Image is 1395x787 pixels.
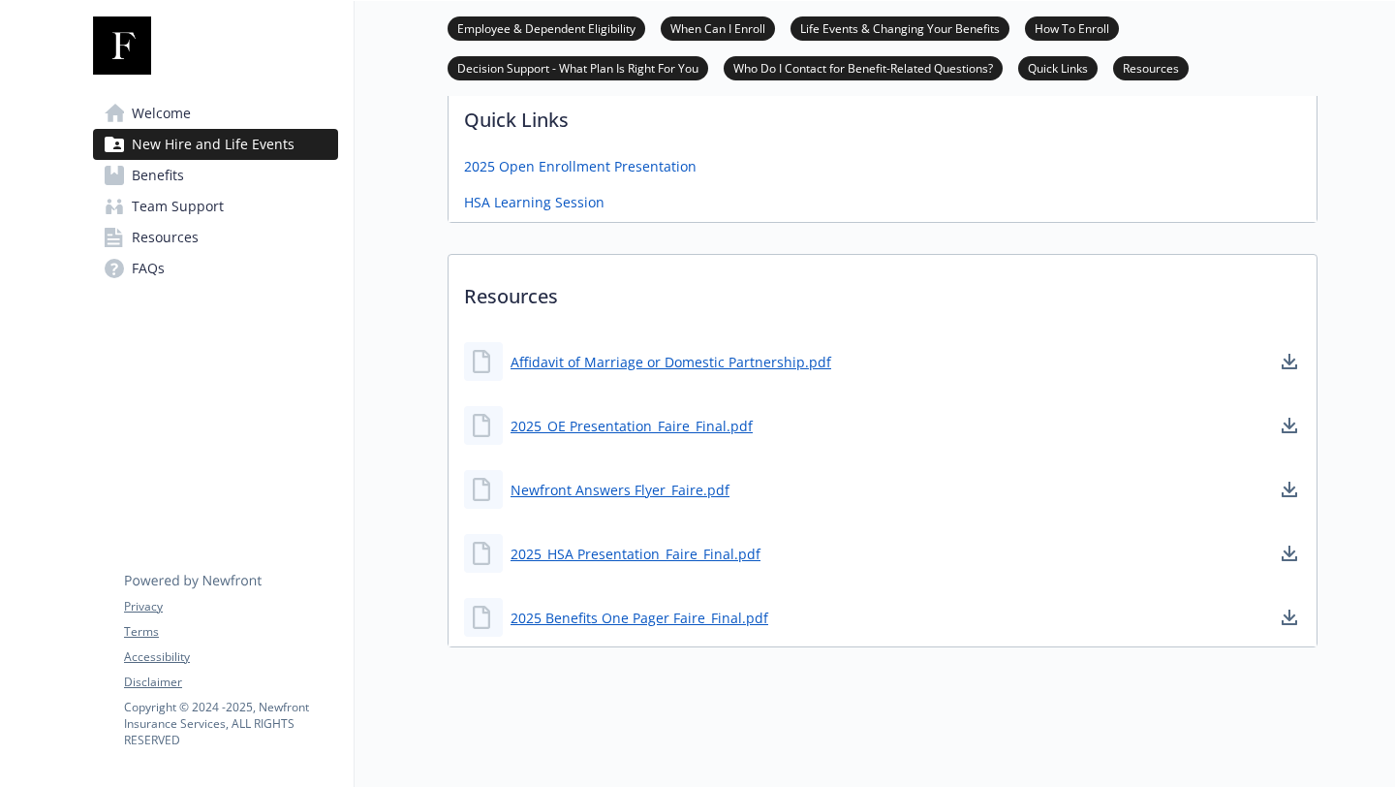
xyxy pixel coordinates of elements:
a: Welcome [93,98,338,129]
a: Team Support [93,191,338,222]
a: Accessibility [124,648,337,666]
a: Terms [124,623,337,641]
a: New Hire and Life Events [93,129,338,160]
a: 2025 Open Enrollment Presentation [464,156,697,176]
p: Quick Links [449,79,1317,150]
span: New Hire and Life Events [132,129,294,160]
a: download document [1278,350,1301,373]
a: Privacy [124,598,337,615]
span: FAQs [132,253,165,284]
a: Life Events & Changing Your Benefits [790,18,1009,37]
a: Benefits [93,160,338,191]
a: 2025_HSA Presentation_Faire_Final.pdf [511,544,760,564]
a: Who Do I Contact for Benefit-Related Questions? [724,58,1003,77]
a: Decision Support - What Plan Is Right For You [448,58,708,77]
span: Welcome [132,98,191,129]
a: 2025_OE Presentation_Faire_Final.pdf [511,416,753,436]
a: Employee & Dependent Eligibility [448,18,645,37]
p: Copyright © 2024 - 2025 , Newfront Insurance Services, ALL RIGHTS RESERVED [124,699,337,748]
a: Resources [93,222,338,253]
a: Quick Links [1018,58,1098,77]
p: Resources [449,255,1317,327]
span: Benefits [132,160,184,191]
span: Resources [132,222,199,253]
a: Newfront Answers Flyer_Faire.pdf [511,480,729,500]
a: HSA Learning Session [464,192,604,212]
a: download document [1278,414,1301,437]
a: Disclaimer [124,674,337,691]
a: When Can I Enroll [661,18,775,37]
a: Affidavit of Marriage or Domestic Partnership.pdf [511,352,831,372]
a: download document [1278,606,1301,629]
a: download document [1278,478,1301,501]
a: How To Enroll [1025,18,1119,37]
a: FAQs [93,253,338,284]
a: 2025 Benefits One Pager Faire_Final.pdf [511,608,768,628]
span: Team Support [132,191,224,222]
a: download document [1278,542,1301,565]
a: Resources [1113,58,1189,77]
